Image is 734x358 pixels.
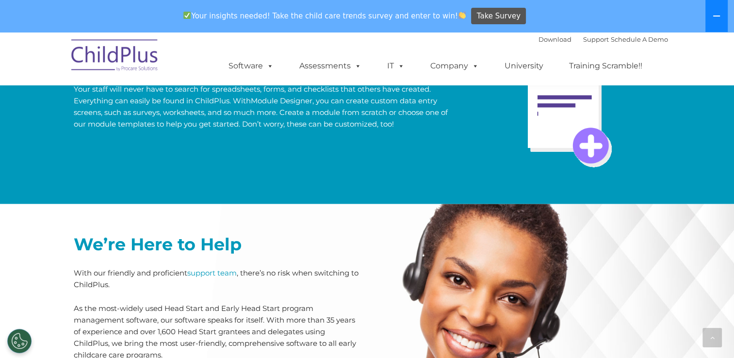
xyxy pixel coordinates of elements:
[290,56,371,76] a: Assessments
[7,329,32,353] button: Cookies Settings
[611,35,668,43] a: Schedule A Demo
[583,35,609,43] a: Support
[183,12,191,19] img: ✅
[474,1,660,187] img: Report-Custom-cropped3.gif
[74,73,448,129] span: With our customizable , users can track a limitless amount of data in a single database. Your sta...
[74,234,242,255] strong: We’re Here to Help
[495,56,553,76] a: University
[458,12,466,19] img: 👏
[538,35,571,43] a: Download
[477,8,521,25] span: Take Survey
[471,8,526,25] a: Take Survey
[421,56,489,76] a: Company
[74,267,360,291] p: With our friendly and proficient , there’s no risk when switching to ChildPlus.
[187,268,237,277] a: support team
[559,56,652,76] a: Training Scramble!!
[66,33,163,81] img: ChildPlus by Procare Solutions
[538,35,668,43] font: |
[251,96,312,105] a: Module Designer
[219,56,283,76] a: Software
[377,56,414,76] a: IT
[179,6,470,25] span: Your insights needed! Take the child care trends survey and enter to win!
